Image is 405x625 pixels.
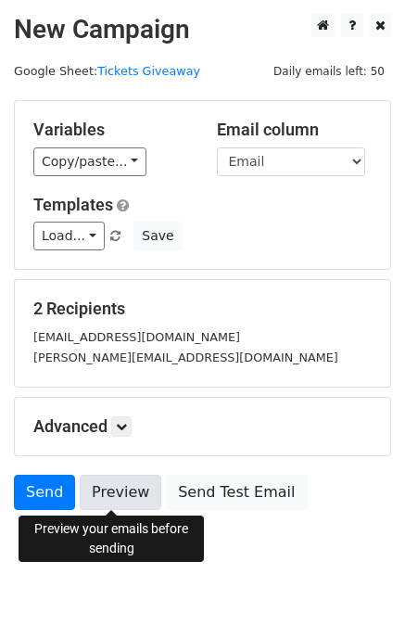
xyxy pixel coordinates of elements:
[33,330,240,344] small: [EMAIL_ADDRESS][DOMAIN_NAME]
[14,14,391,45] h2: New Campaign
[267,61,391,82] span: Daily emails left: 50
[33,195,113,214] a: Templates
[33,147,146,176] a: Copy/paste...
[133,222,182,250] button: Save
[14,64,200,78] small: Google Sheet:
[217,120,373,140] h5: Email column
[80,475,161,510] a: Preview
[267,64,391,78] a: Daily emails left: 50
[19,516,204,562] div: Preview your emails before sending
[33,120,189,140] h5: Variables
[33,416,372,437] h5: Advanced
[14,475,75,510] a: Send
[312,536,405,625] iframe: Chat Widget
[33,299,372,319] h5: 2 Recipients
[33,351,338,364] small: [PERSON_NAME][EMAIL_ADDRESS][DOMAIN_NAME]
[166,475,307,510] a: Send Test Email
[97,64,200,78] a: Tickets Giveaway
[33,222,105,250] a: Load...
